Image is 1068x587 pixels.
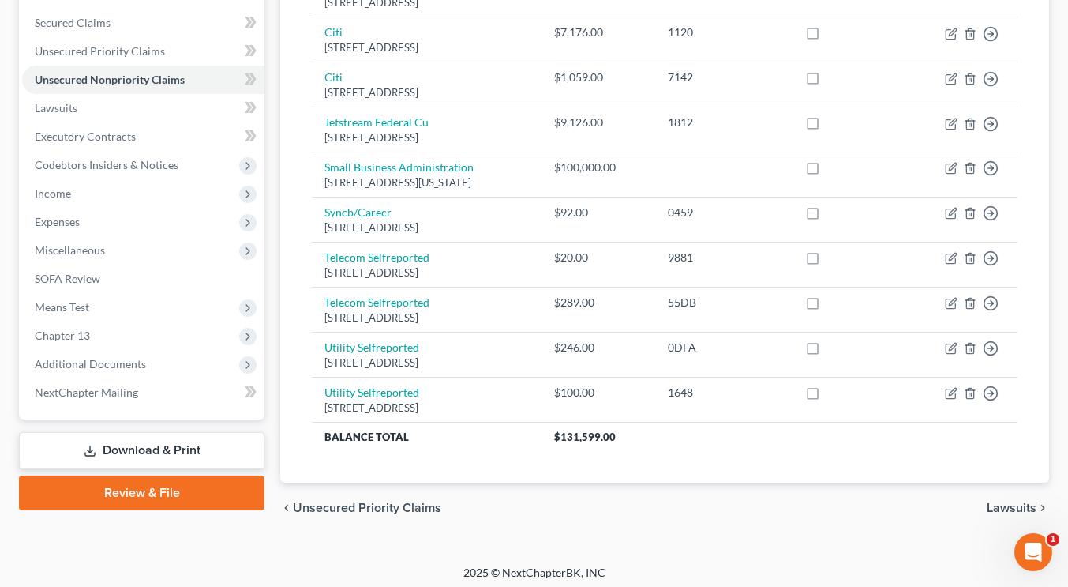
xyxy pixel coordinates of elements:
[22,66,264,94] a: Unsecured Nonpriority Claims
[324,265,528,280] div: [STREET_ADDRESS]
[668,205,779,220] div: 0459
[324,220,528,235] div: [STREET_ADDRESS]
[22,265,264,293] a: SOFA Review
[22,9,264,37] a: Secured Claims
[554,160,643,175] div: $100,000.00
[324,115,429,129] a: Jetstream Federal Cu
[324,295,429,309] a: Telecom Selfreported
[324,70,343,84] a: Citi
[324,401,528,416] div: [STREET_ADDRESS]
[35,243,105,257] span: Miscellaneous
[668,295,779,310] div: 55DB
[35,186,71,200] span: Income
[554,205,643,220] div: $92.00
[554,115,643,130] div: $9,126.00
[324,25,343,39] a: Citi
[668,115,779,130] div: 1812
[668,24,779,40] div: 1120
[324,85,528,100] div: [STREET_ADDRESS]
[35,215,80,228] span: Expenses
[1047,533,1059,546] span: 1
[35,300,89,314] span: Means Test
[35,158,178,171] span: Codebtors Insiders & Notices
[668,340,779,356] div: 0DFA
[324,386,419,399] a: Utility Selfreported
[280,502,293,514] i: chevron_left
[35,101,77,115] span: Lawsuits
[1036,502,1049,514] i: chevron_right
[35,386,138,399] span: NextChapter Mailing
[324,130,528,145] div: [STREET_ADDRESS]
[312,423,541,451] th: Balance Total
[35,272,100,285] span: SOFA Review
[35,73,185,86] span: Unsecured Nonpriority Claims
[554,340,643,356] div: $246.00
[324,40,528,55] div: [STREET_ADDRESS]
[293,502,441,514] span: Unsecured Priority Claims
[19,432,264,469] a: Download & Print
[987,502,1049,514] button: Lawsuits chevron_right
[324,160,474,174] a: Small Business Administration
[22,122,264,151] a: Executory Contracts
[324,250,429,264] a: Telecom Selfreported
[324,341,419,354] a: Utility Selfreported
[324,310,528,325] div: [STREET_ADDRESS]
[668,250,779,265] div: 9881
[22,378,264,407] a: NextChapter Mailing
[22,94,264,122] a: Lawsuits
[35,329,90,342] span: Chapter 13
[668,385,779,401] div: 1648
[22,37,264,66] a: Unsecured Priority Claims
[554,250,643,265] div: $20.00
[554,295,643,310] div: $289.00
[19,476,264,510] a: Review & File
[324,356,528,371] div: [STREET_ADDRESS]
[280,502,441,514] button: chevron_left Unsecured Priority Claims
[35,44,165,58] span: Unsecured Priority Claims
[668,70,779,85] div: 7142
[324,175,528,190] div: [STREET_ADDRESS][US_STATE]
[554,70,643,85] div: $1,059.00
[554,431,616,443] span: $131,599.00
[554,385,643,401] div: $100.00
[987,502,1036,514] span: Lawsuits
[1014,533,1052,571] iframe: Intercom live chat
[554,24,643,40] div: $7,176.00
[35,16,111,29] span: Secured Claims
[324,205,392,219] a: Syncb/Carecr
[35,130,136,143] span: Executory Contracts
[35,357,146,371] span: Additional Documents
